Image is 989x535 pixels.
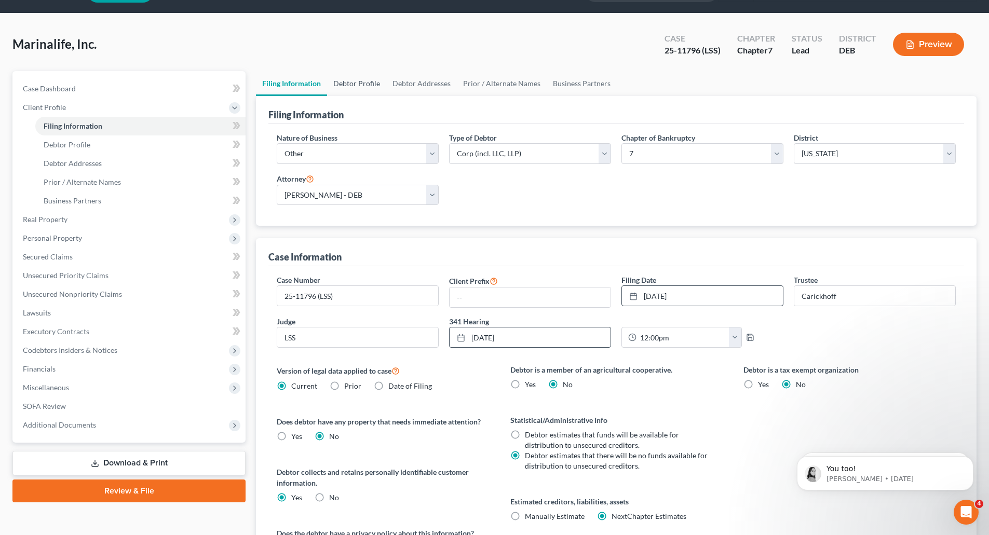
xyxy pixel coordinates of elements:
span: 4 [975,500,983,508]
a: Debtor Profile [35,135,246,154]
span: Unsecured Priority Claims [23,271,109,280]
a: Prior / Alternate Names [457,71,547,96]
a: Review & File [12,479,246,502]
span: Prior [344,381,361,390]
span: Filing Information [44,121,102,130]
label: Case Number [277,275,320,285]
div: Filing Information [268,108,344,121]
a: Secured Claims [15,248,246,266]
span: Case Dashboard [23,84,76,93]
input: -- [450,287,611,307]
span: Yes [758,380,769,389]
div: DEB [839,45,876,57]
span: Debtor estimates that there will be no funds available for distribution to unsecured creditors. [525,451,708,470]
div: Status [792,33,822,45]
a: Executory Contracts [15,322,246,341]
div: Chapter [737,45,775,57]
a: Debtor Profile [327,71,386,96]
span: No [329,493,339,502]
a: Prior / Alternate Names [35,173,246,191]
iframe: Intercom notifications message [781,434,989,507]
label: Client Prefix [449,275,498,287]
span: Date of Filing [388,381,432,390]
label: Statistical/Administrative Info [510,415,723,426]
a: Case Dashboard [15,79,246,98]
span: Business Partners [44,196,101,205]
span: No [563,380,573,389]
iframe: Intercom live chat [954,500,979,525]
a: Debtor Addresses [35,154,246,173]
div: Chapter [737,33,775,45]
span: Miscellaneous [23,383,69,392]
span: Lawsuits [23,308,51,317]
span: Prior / Alternate Names [44,177,121,186]
a: Unsecured Nonpriority Claims [15,285,246,304]
label: Estimated creditors, liabilities, assets [510,496,723,507]
label: Version of legal data applied to case [277,364,489,377]
span: Manually Estimate [525,512,585,520]
span: Yes [525,380,536,389]
span: No [796,380,806,389]
span: Personal Property [23,234,82,242]
a: Lawsuits [15,304,246,322]
label: Debtor is a tax exempt organization [743,364,956,375]
input: -- [277,327,438,347]
label: Judge [277,316,295,327]
div: District [839,33,876,45]
button: Preview [893,33,964,56]
a: Unsecured Priority Claims [15,266,246,285]
input: -- [794,286,955,306]
div: Lead [792,45,822,57]
span: Unsecured Nonpriority Claims [23,290,122,298]
label: Debtor collects and retains personally identifiable customer information. [277,467,489,488]
span: Client Profile [23,103,66,112]
span: Debtor Profile [44,140,90,149]
span: Additional Documents [23,420,96,429]
span: NextChapter Estimates [612,512,686,520]
span: Secured Claims [23,252,73,261]
span: Marinalife, Inc. [12,36,97,51]
span: No [329,432,339,441]
input: Enter case number... [277,286,438,306]
label: Type of Debtor [449,132,497,143]
a: Filing Information [256,71,327,96]
input: -- : -- [636,327,729,347]
label: Debtor is a member of an agricultural cooperative. [510,364,723,375]
label: Trustee [794,275,818,285]
a: [DATE] [450,327,611,347]
span: 7 [768,45,773,55]
div: 25-11796 (LSS) [665,45,721,57]
label: Filing Date [621,275,656,285]
span: Yes [291,432,302,441]
span: Financials [23,364,56,373]
span: Codebtors Insiders & Notices [23,346,117,354]
span: Executory Contracts [23,327,89,336]
label: Does debtor have any property that needs immediate attention? [277,416,489,427]
span: Current [291,381,317,390]
a: SOFA Review [15,397,246,416]
a: Debtor Addresses [386,71,457,96]
div: Case Information [268,251,342,263]
span: Debtor Addresses [44,159,102,168]
span: Yes [291,493,302,502]
label: Nature of Business [277,132,337,143]
a: [DATE] [622,286,783,306]
span: Real Property [23,215,67,224]
label: Attorney [277,172,314,185]
div: Case [665,33,721,45]
label: District [794,132,818,143]
span: Debtor estimates that funds will be available for distribution to unsecured creditors. [525,430,679,449]
a: Business Partners [35,191,246,210]
span: SOFA Review [23,402,66,410]
a: Filing Information [35,117,246,135]
a: Download & Print [12,451,246,475]
label: 341 Hearing [444,316,789,327]
a: Business Partners [547,71,617,96]
label: Chapter of Bankruptcy [621,132,695,143]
